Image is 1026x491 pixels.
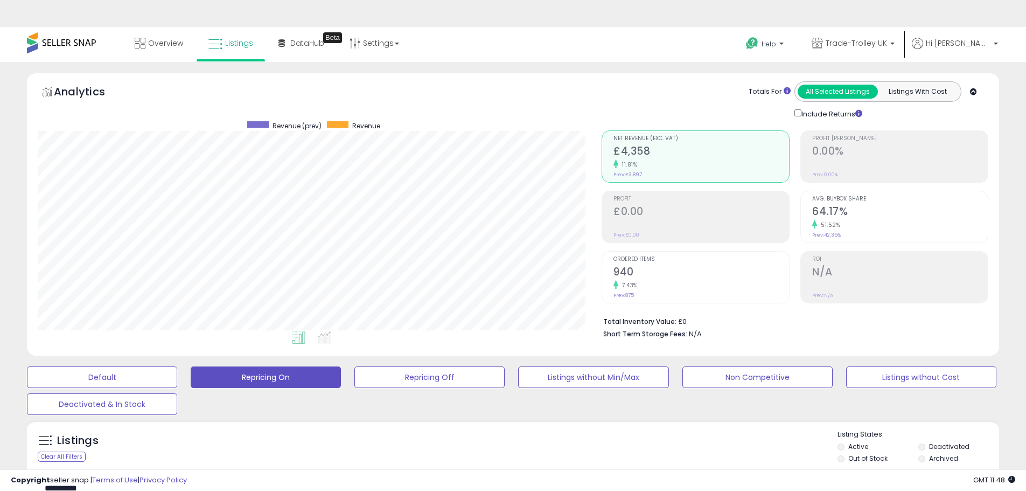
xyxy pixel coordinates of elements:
label: Archived [929,454,958,463]
div: seller snap | | [11,475,187,486]
a: Listings [200,27,261,59]
button: Repricing On [191,366,341,388]
button: Deactivated & In Stock [27,393,177,415]
span: Revenue (prev) [273,121,322,130]
button: Non Competitive [682,366,833,388]
span: Revenue [352,121,380,130]
a: DataHub [270,27,332,59]
small: Prev: £3,897 [613,171,642,178]
button: All Selected Listings [798,85,878,99]
button: Listings without Min/Max [518,366,668,388]
span: DataHub [290,38,324,49]
small: Prev: 875 [613,292,634,299]
small: Prev: N/A [812,292,833,299]
span: Trade-Trolley UK [826,38,887,49]
small: Prev: 42.35% [812,232,841,238]
h2: 64.17% [812,205,988,220]
strong: Copyright [11,475,50,485]
button: Listings without Cost [846,366,996,388]
span: Listings [225,38,253,49]
a: Hi [PERSON_NAME] [912,38,998,62]
h2: N/A [812,266,988,280]
button: Default [27,366,177,388]
small: Prev: £0.00 [613,232,639,238]
span: N/A [689,329,702,339]
h5: Analytics [54,84,126,102]
b: Total Inventory Value: [603,317,676,326]
b: Short Term Storage Fees: [603,329,687,338]
span: Help [762,39,776,49]
span: Hi [PERSON_NAME] [926,38,990,49]
a: Overview [127,27,191,59]
small: 7.43% [618,281,638,289]
label: Out of Stock [848,454,888,463]
a: Privacy Policy [139,475,187,485]
h2: £0.00 [613,205,789,220]
button: Repricing Off [354,366,505,388]
i: Get Help [745,37,759,50]
span: Avg. Buybox Share [812,196,988,202]
div: Include Returns [786,107,875,120]
label: Deactivated [929,442,969,451]
h5: Listings [57,433,99,448]
a: Help [737,29,794,62]
span: Net Revenue (Exc. VAT) [613,136,789,142]
span: Ordered Items [613,257,789,262]
a: Trade-Trolley UK [804,27,903,62]
h2: 0.00% [812,145,988,160]
h2: £4,358 [613,145,789,160]
li: £0 [603,314,980,327]
small: 11.81% [618,161,637,169]
span: ROI [812,257,988,262]
div: Clear All Filters [38,452,86,462]
a: Terms of Use [92,475,138,485]
span: 2025-10-13 11:48 GMT [973,475,1015,485]
span: Profit [PERSON_NAME] [812,136,988,142]
div: Totals For [749,87,791,97]
p: Listing States: [837,430,999,440]
span: Overview [148,38,183,49]
small: 51.52% [817,221,840,229]
h2: 940 [613,266,789,280]
a: Settings [341,27,407,59]
button: Listings With Cost [877,85,958,99]
div: Tooltip anchor [323,32,342,43]
span: Profit [613,196,789,202]
label: Active [848,442,868,451]
small: Prev: 0.00% [812,171,838,178]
